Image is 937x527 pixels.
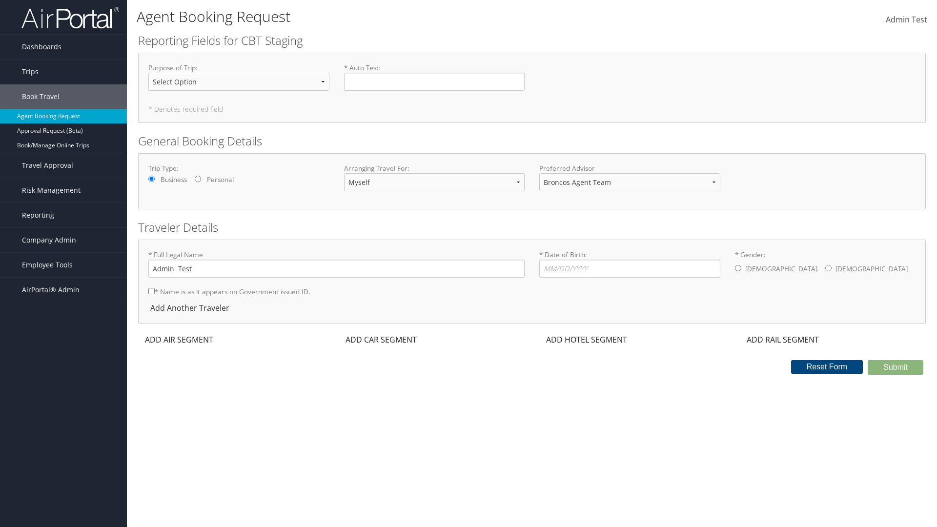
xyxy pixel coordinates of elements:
[207,175,234,184] label: Personal
[735,265,741,271] input: * Gender:[DEMOGRAPHIC_DATA][DEMOGRAPHIC_DATA]
[138,133,926,149] h2: General Booking Details
[22,278,80,302] span: AirPortal® Admin
[745,260,817,278] label: [DEMOGRAPHIC_DATA]
[161,175,187,184] label: Business
[740,334,824,345] div: ADD RAIL SEGMENT
[22,153,73,178] span: Travel Approval
[339,334,422,345] div: ADD CAR SEGMENT
[148,106,916,113] h5: * Denotes required field
[344,73,525,91] input: * Auto Test:
[148,260,525,278] input: * Full Legal Name
[539,163,720,173] label: Preferred Advisor
[148,288,155,294] input: * Name is as it appears on Government issued ID.
[148,302,234,314] div: Add Another Traveler
[539,250,720,278] label: * Date of Birth:
[148,63,329,99] label: Purpose of Trip :
[835,260,908,278] label: [DEMOGRAPHIC_DATA]
[138,334,218,345] div: ADD AIR SEGMENT
[22,60,39,84] span: Trips
[22,35,61,59] span: Dashboards
[148,73,329,91] select: Purpose of Trip:
[735,250,916,279] label: * Gender:
[791,360,863,374] button: Reset Form
[138,32,926,49] h2: Reporting Fields for CBT Staging
[344,63,525,91] label: * Auto Test :
[886,5,927,35] a: Admin Test
[22,253,73,277] span: Employee Tools
[886,14,927,25] span: Admin Test
[148,250,525,278] label: * Full Legal Name
[137,6,664,27] h1: Agent Booking Request
[138,219,926,236] h2: Traveler Details
[344,163,525,173] label: Arranging Travel For:
[21,6,119,29] img: airportal-logo.png
[22,178,81,203] span: Risk Management
[22,84,60,109] span: Book Travel
[825,265,832,271] input: * Gender:[DEMOGRAPHIC_DATA][DEMOGRAPHIC_DATA]
[868,360,923,375] button: Submit
[539,334,632,345] div: ADD HOTEL SEGMENT
[539,260,720,278] input: * Date of Birth:
[148,163,329,173] label: Trip Type:
[22,228,76,252] span: Company Admin
[148,283,310,301] label: * Name is as it appears on Government issued ID.
[22,203,54,227] span: Reporting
